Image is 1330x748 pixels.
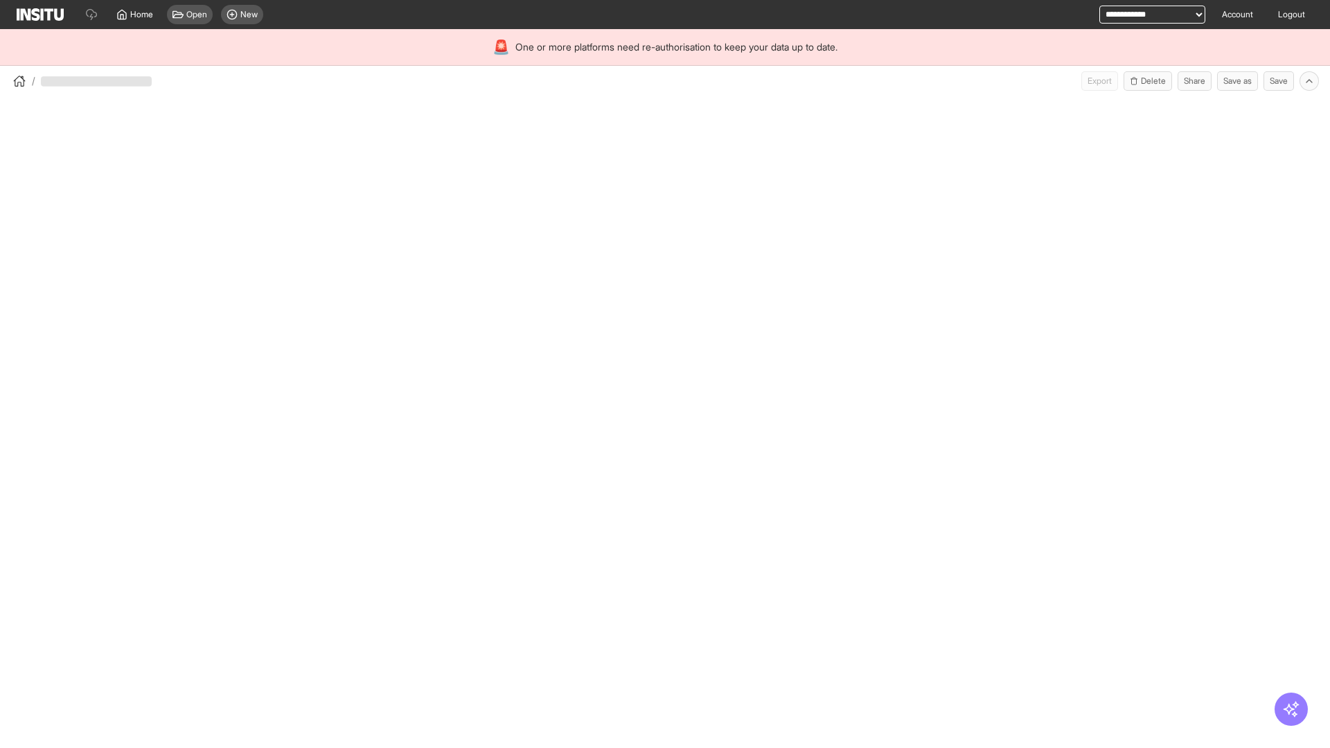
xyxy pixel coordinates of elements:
[1124,71,1172,91] button: Delete
[11,73,35,89] button: /
[493,37,510,57] div: 🚨
[240,9,258,20] span: New
[32,74,35,88] span: /
[1178,71,1212,91] button: Share
[17,8,64,21] img: Logo
[1263,71,1294,91] button: Save
[515,40,837,54] span: One or more platforms need re-authorisation to keep your data up to date.
[1217,71,1258,91] button: Save as
[1081,71,1118,91] button: Export
[130,9,153,20] span: Home
[1081,71,1118,91] span: Can currently only export from Insights reports.
[186,9,207,20] span: Open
